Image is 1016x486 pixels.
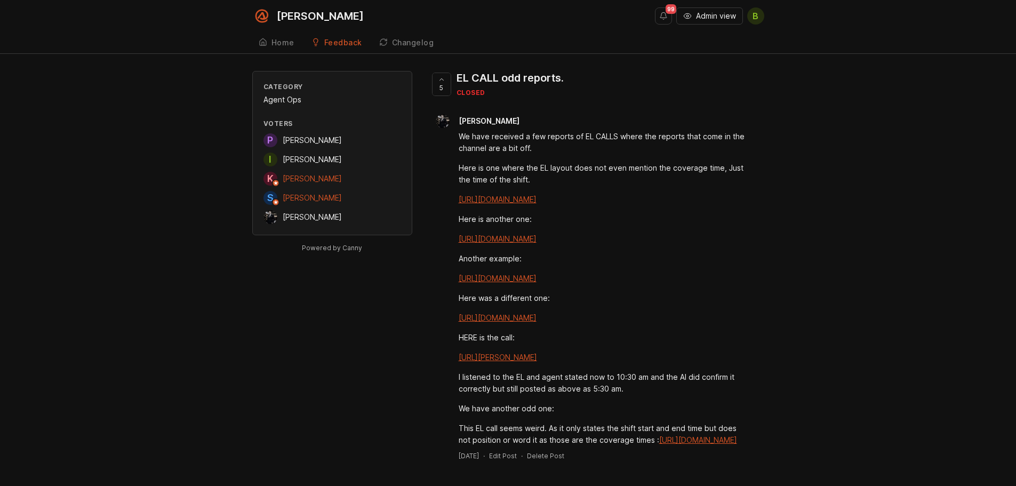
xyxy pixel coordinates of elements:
img: Smith.ai logo [252,6,271,26]
div: closed [457,88,564,97]
span: [PERSON_NAME] [283,193,342,202]
div: Voters [263,119,401,128]
span: [PERSON_NAME] [283,212,342,221]
div: K [263,172,277,186]
a: Arnulfo Bencomo[PERSON_NAME] [429,114,528,128]
div: · [483,451,485,460]
a: Arnulfo Bencomo[PERSON_NAME] [263,210,342,224]
div: Another example: [459,253,747,265]
a: [URL][DOMAIN_NAME] [459,195,537,204]
img: member badge [271,198,279,206]
div: P [263,133,277,147]
time: [DATE] [459,452,479,460]
div: Here is one where the EL layout does not even mention the coverage time, Just the time of the shift. [459,162,747,186]
div: We have received a few reports of EL CALLS where the reports that come in the channel are a bit off. [459,131,747,154]
a: I[PERSON_NAME] [263,153,342,166]
img: Arnulfo Bencomo [436,114,450,128]
span: 5 [439,83,443,92]
a: S[PERSON_NAME] [263,191,342,205]
a: [URL][DOMAIN_NAME] [459,274,537,283]
span: [PERSON_NAME] [459,116,519,125]
button: 5 [432,73,451,96]
div: EL CALL odd reports. [457,70,564,85]
a: K[PERSON_NAME] [263,172,342,186]
button: B [747,7,764,25]
button: Notifications [655,7,672,25]
div: · [521,451,523,460]
div: Changelog [392,39,434,46]
span: Admin view [696,11,736,21]
a: P[PERSON_NAME] [263,133,342,147]
span: 99 [666,4,676,14]
div: Category [263,82,401,91]
a: [URL][DOMAIN_NAME] [659,435,737,444]
span: [PERSON_NAME] [283,174,342,183]
img: Arnulfo Bencomo [263,210,277,224]
a: Powered by Canny [300,242,364,254]
div: Here is another one: [459,213,747,225]
a: [URL][DOMAIN_NAME] [459,313,537,322]
a: Home [252,32,301,54]
div: S [263,191,277,205]
span: B [753,10,758,22]
button: Admin view [676,7,743,25]
a: [URL][PERSON_NAME] [459,353,537,362]
div: I listened to the EL and agent stated now to 10:30 am and the AI did confirm it correctly but sti... [459,371,747,395]
div: This EL call seems weird. As it only states the shift start and end time but does not position or... [459,423,747,446]
div: Edit Post [489,451,517,460]
div: Home [271,39,294,46]
div: Agent Ops [263,94,401,106]
div: [PERSON_NAME] [277,11,364,21]
div: Here was a different one: [459,292,747,304]
a: [URL][DOMAIN_NAME] [459,234,537,243]
div: Feedback [324,39,362,46]
a: [DATE] [459,451,479,460]
div: We have another odd one: [459,403,747,415]
img: member badge [271,179,279,187]
a: Feedback [305,32,369,54]
div: Delete Post [527,451,564,460]
span: [PERSON_NAME] [283,155,342,164]
div: I [263,153,277,166]
a: Changelog [373,32,441,54]
div: HERE is the call: [459,332,747,344]
span: [PERSON_NAME] [283,136,342,145]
